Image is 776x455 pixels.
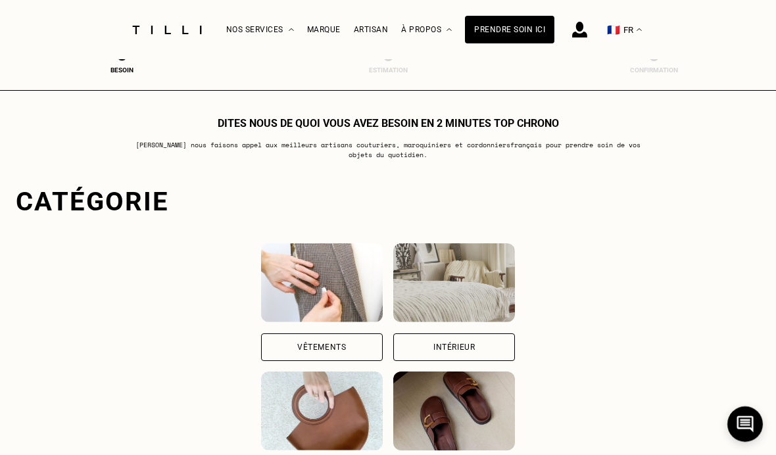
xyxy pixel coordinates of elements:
[628,66,681,74] div: Confirmation
[447,28,452,32] img: Menu déroulant à propos
[393,243,515,322] img: Intérieur
[226,1,294,59] div: Nos services
[393,371,515,450] img: Chaussures
[128,140,649,160] p: [PERSON_NAME] nous faisons appel aux meilleurs artisans couturiers , maroquiniers et cordonniers ...
[433,343,475,351] div: Intérieur
[572,22,587,37] img: icône connexion
[289,28,294,32] img: Menu déroulant
[218,117,559,130] h1: Dites nous de quoi vous avez besoin en 2 minutes top chrono
[362,66,414,74] div: Estimation
[261,243,383,322] img: Vêtements
[261,371,383,450] img: Accessoires
[16,186,760,217] div: Catégorie
[307,25,341,34] a: Marque
[465,16,554,43] a: Prendre soin ici
[96,66,149,74] div: Besoin
[600,1,648,59] button: 🇫🇷 FR
[607,24,620,36] span: 🇫🇷
[354,25,389,34] a: Artisan
[128,26,206,34] img: Logo du service de couturière Tilli
[401,1,452,59] div: À propos
[297,343,346,351] div: Vêtements
[637,28,642,32] img: menu déroulant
